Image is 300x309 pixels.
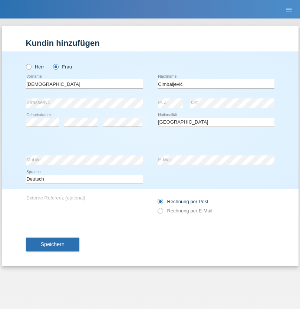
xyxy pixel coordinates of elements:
[26,38,274,48] h1: Kundin hinzufügen
[158,208,162,217] input: Rechnung per E-Mail
[158,208,212,214] label: Rechnung per E-Mail
[53,64,58,69] input: Frau
[41,241,65,247] span: Speichern
[53,64,72,70] label: Frau
[281,7,296,11] a: menu
[26,64,44,70] label: Herr
[26,64,31,69] input: Herr
[26,238,79,252] button: Speichern
[285,6,293,13] i: menu
[158,199,208,204] label: Rechnung per Post
[158,199,162,208] input: Rechnung per Post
